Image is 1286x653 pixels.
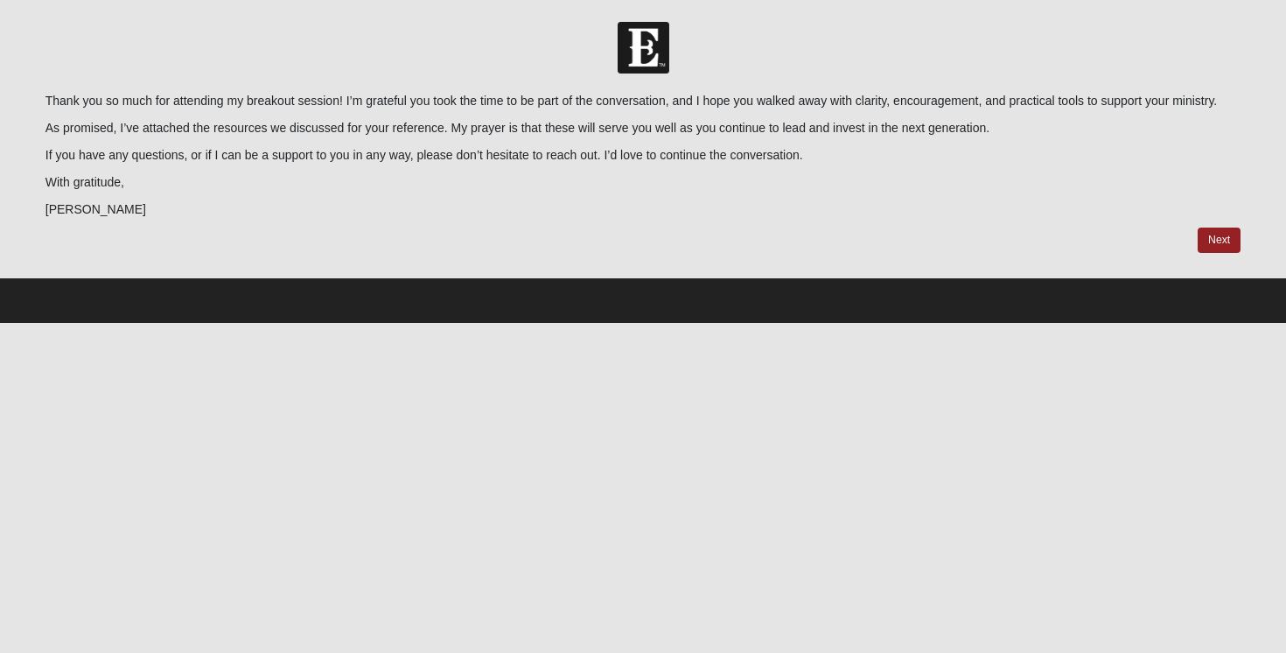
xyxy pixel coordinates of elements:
[45,94,1218,108] span: Thank you so much for attending my breakout session! I’m grateful you took the time to be part of...
[45,119,1241,137] p: As promised, I’ve attached the resources we discussed for your reference. My prayer is that these...
[45,173,1241,192] p: With gratitude,
[1198,228,1241,253] a: Next
[618,22,669,74] img: Church of Eleven22 Logo
[45,146,1241,165] p: If you have any questions, or if I can be a support to you in any way, please don’t hesitate to r...
[45,200,1241,219] p: [PERSON_NAME]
